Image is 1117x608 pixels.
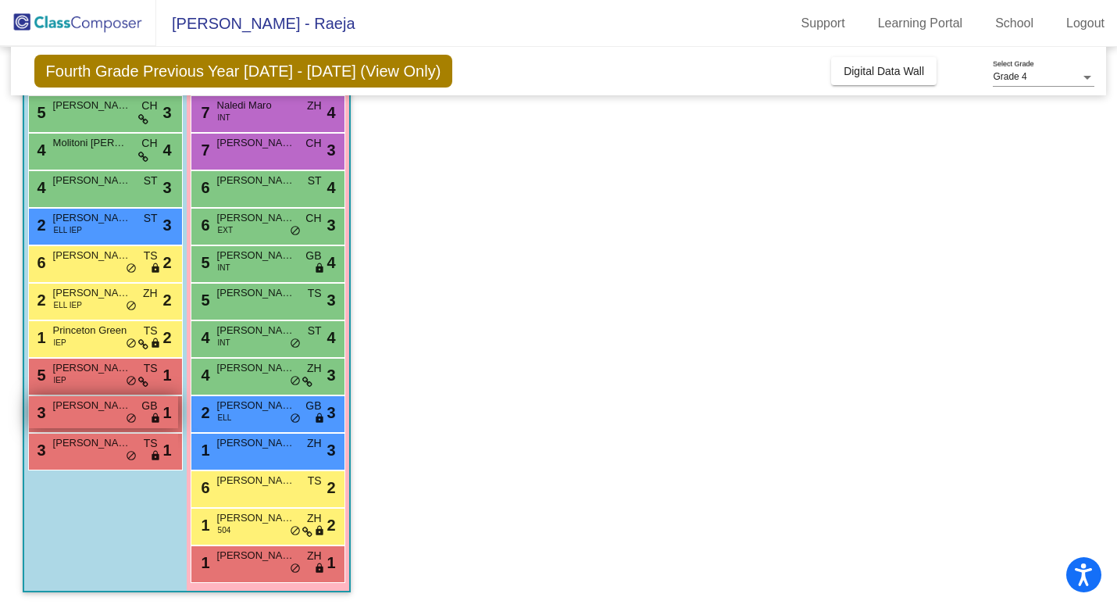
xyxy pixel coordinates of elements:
span: ZH [307,510,322,527]
span: [PERSON_NAME] [53,210,131,226]
span: IEP [54,337,66,349]
span: ST [308,173,322,189]
span: lock [150,413,161,425]
span: ELL IEP [54,299,82,311]
span: INT [218,112,230,123]
span: 6 [198,479,210,496]
span: 6 [198,179,210,196]
span: [PERSON_NAME] [217,210,295,226]
span: do_not_disturb_alt [290,338,301,350]
span: [PERSON_NAME] [53,285,131,301]
span: [PERSON_NAME] [217,323,295,338]
span: [PERSON_NAME] [217,548,295,563]
span: TS [144,360,158,377]
span: 1 [198,442,210,459]
span: ELL IEP [54,224,82,236]
span: lock [314,413,325,425]
span: Naledi Maro [217,98,295,113]
span: GB [141,398,157,414]
span: do_not_disturb_alt [126,375,137,388]
span: 4 [34,141,46,159]
span: TS [144,323,158,339]
span: 3 [327,438,335,462]
span: 5 [34,104,46,121]
span: 4 [327,251,335,274]
span: 4 [162,138,171,162]
span: [PERSON_NAME] [217,285,295,301]
span: lock [314,563,325,575]
span: [PERSON_NAME] [53,248,131,263]
span: lock [314,263,325,275]
span: IEP [54,374,66,386]
span: lock [150,450,161,463]
span: GB [305,248,321,264]
span: [PERSON_NAME] [53,435,131,451]
span: 1 [162,438,171,462]
span: [PERSON_NAME] [217,173,295,188]
span: 5 [198,291,210,309]
span: 3 [327,401,335,424]
span: ZH [307,435,322,452]
span: do_not_disturb_alt [126,300,137,313]
span: 7 [198,141,210,159]
span: TS [144,248,158,264]
span: do_not_disturb_alt [290,413,301,425]
span: CH [141,135,157,152]
span: 3 [34,442,46,459]
span: 3 [327,138,335,162]
span: ZH [307,98,322,114]
span: 3 [162,176,171,199]
span: 2 [327,476,335,499]
span: GB [305,398,321,414]
span: TS [308,285,322,302]
span: 1 [162,401,171,424]
span: CH [305,135,321,152]
a: School [983,11,1046,36]
span: ZH [143,285,158,302]
span: Molitoni [PERSON_NAME] [53,135,131,151]
span: Digital Data Wall [844,65,924,77]
span: 504 [218,524,231,536]
span: 6 [198,216,210,234]
span: do_not_disturb_alt [290,225,301,238]
span: 4 [327,326,335,349]
span: CH [305,210,321,227]
span: 3 [162,101,171,124]
span: 2 [162,251,171,274]
span: do_not_disturb_alt [126,450,137,463]
span: 1 [327,551,335,574]
span: 3 [327,213,335,237]
span: 1 [162,363,171,387]
span: CH [141,98,157,114]
span: 1 [198,554,210,571]
span: 2 [162,288,171,312]
span: do_not_disturb_alt [126,413,137,425]
span: [PERSON_NAME] [217,510,295,526]
span: [PERSON_NAME] [217,248,295,263]
span: 2 [34,291,46,309]
span: 2 [34,216,46,234]
span: INT [218,262,230,274]
span: TS [308,473,322,489]
span: ELL [218,412,232,424]
span: ST [308,323,322,339]
span: lock [150,338,161,350]
span: 1 [198,517,210,534]
button: Digital Data Wall [831,57,937,85]
span: 1 [34,329,46,346]
span: 5 [198,254,210,271]
span: [PERSON_NAME] [217,135,295,151]
span: ZH [307,548,322,564]
span: ST [144,173,158,189]
span: 4 [198,329,210,346]
a: Logout [1054,11,1117,36]
a: Support [789,11,858,36]
span: Fourth Grade Previous Year [DATE] - [DATE] (View Only) [34,55,453,88]
span: ZH [307,360,322,377]
span: 4 [198,367,210,384]
span: [PERSON_NAME] [217,398,295,413]
span: 4 [34,179,46,196]
span: TS [144,435,158,452]
span: [PERSON_NAME] [217,435,295,451]
span: ST [144,210,158,227]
